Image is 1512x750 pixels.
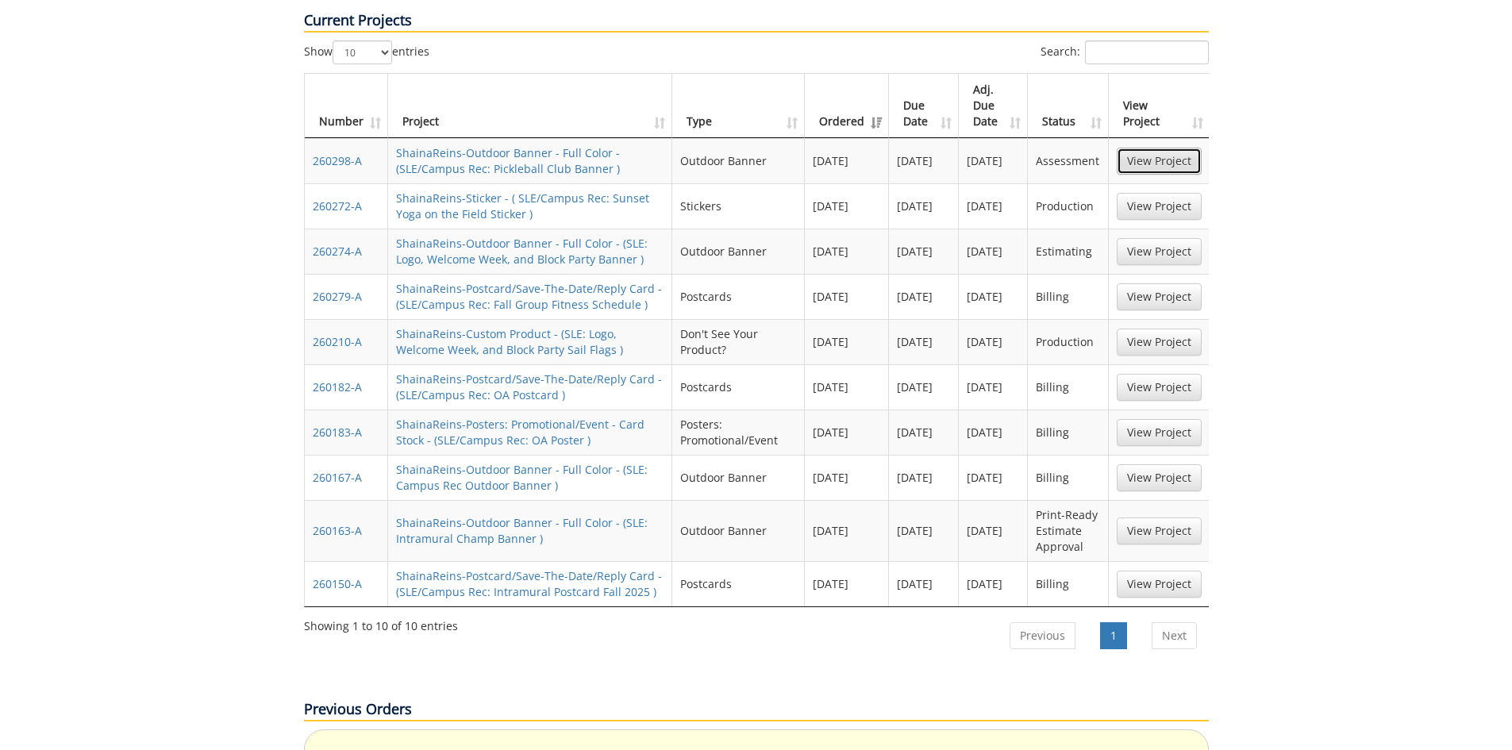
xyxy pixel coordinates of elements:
td: Postcards [672,364,805,410]
label: Search: [1041,40,1209,64]
p: Current Projects [304,10,1209,33]
td: Outdoor Banner [672,500,805,561]
a: View Project [1117,419,1202,446]
th: View Project: activate to sort column ascending [1109,74,1210,138]
a: Previous [1010,622,1075,649]
a: ShainaReins-Postcard/Save-The-Date/Reply Card - (SLE/Campus Rec: OA Postcard ) [396,371,662,402]
td: Billing [1028,410,1108,455]
td: [DATE] [805,138,889,183]
a: 260167-A [313,470,362,485]
td: [DATE] [959,410,1029,455]
a: Next [1152,622,1197,649]
td: [DATE] [889,183,959,229]
td: [DATE] [959,183,1029,229]
a: ShainaReins-Postcard/Save-The-Date/Reply Card - (SLE/Campus Rec: Fall Group Fitness Schedule ) [396,281,662,312]
a: View Project [1117,374,1202,401]
a: View Project [1117,517,1202,544]
select: Showentries [333,40,392,64]
td: Print-Ready Estimate Approval [1028,500,1108,561]
td: [DATE] [805,561,889,606]
a: ShainaReins-Outdoor Banner - Full Color - (SLE: Campus Rec Outdoor Banner ) [396,462,648,493]
td: [DATE] [805,500,889,561]
a: ShainaReins-Custom Product - (SLE: Logo, Welcome Week, and Block Party Sail Flags ) [396,326,623,357]
a: ShainaReins-Outdoor Banner - Full Color - (SLE: Logo, Welcome Week, and Block Party Banner ) [396,236,648,267]
td: [DATE] [959,561,1029,606]
p: Previous Orders [304,699,1209,721]
td: [DATE] [959,319,1029,364]
td: Postcards [672,561,805,606]
td: [DATE] [959,364,1029,410]
a: View Project [1117,193,1202,220]
td: [DATE] [889,410,959,455]
a: View Project [1117,238,1202,265]
td: Billing [1028,364,1108,410]
td: [DATE] [889,364,959,410]
a: View Project [1117,464,1202,491]
a: ShainaReins-Outdoor Banner - Full Color - (SLE/Campus Rec: Pickleball Club Banner ) [396,145,620,176]
a: ShainaReins-Sticker - ( SLE/Campus Rec: Sunset Yoga on the Field Sticker ) [396,190,649,221]
td: [DATE] [805,183,889,229]
td: Assessment [1028,138,1108,183]
th: Ordered: activate to sort column ascending [805,74,889,138]
td: Don't See Your Product? [672,319,805,364]
td: [DATE] [805,229,889,274]
a: View Project [1117,571,1202,598]
td: [DATE] [805,319,889,364]
td: [DATE] [889,500,959,561]
th: Type: activate to sort column ascending [672,74,805,138]
a: ShainaReins-Outdoor Banner - Full Color - (SLE: Intramural Champ Banner ) [396,515,648,546]
td: [DATE] [805,455,889,500]
a: 260183-A [313,425,362,440]
td: [DATE] [889,561,959,606]
th: Status: activate to sort column ascending [1028,74,1108,138]
a: View Project [1117,329,1202,356]
td: Production [1028,319,1108,364]
a: 260150-A [313,576,362,591]
td: [DATE] [959,138,1029,183]
label: Show entries [304,40,429,64]
td: [DATE] [805,410,889,455]
a: ShainaReins-Postcard/Save-The-Date/Reply Card - (SLE/Campus Rec: Intramural Postcard Fall 2025 ) [396,568,662,599]
td: [DATE] [889,229,959,274]
a: 260163-A [313,523,362,538]
td: [DATE] [889,274,959,319]
td: Outdoor Banner [672,455,805,500]
th: Number: activate to sort column ascending [305,74,388,138]
a: View Project [1117,283,1202,310]
input: Search: [1085,40,1209,64]
td: Posters: Promotional/Event [672,410,805,455]
th: Adj. Due Date: activate to sort column ascending [959,74,1029,138]
td: Estimating [1028,229,1108,274]
td: Billing [1028,455,1108,500]
a: 260272-A [313,198,362,213]
a: View Project [1117,148,1202,175]
th: Due Date: activate to sort column ascending [889,74,959,138]
td: [DATE] [889,138,959,183]
td: [DATE] [959,455,1029,500]
td: Billing [1028,274,1108,319]
td: [DATE] [805,274,889,319]
td: Billing [1028,561,1108,606]
a: 260279-A [313,289,362,304]
td: Outdoor Banner [672,229,805,274]
td: Outdoor Banner [672,138,805,183]
td: [DATE] [889,319,959,364]
a: 260182-A [313,379,362,394]
td: [DATE] [889,455,959,500]
a: 1 [1100,622,1127,649]
td: [DATE] [959,500,1029,561]
td: Stickers [672,183,805,229]
td: [DATE] [805,364,889,410]
td: [DATE] [959,274,1029,319]
a: 260210-A [313,334,362,349]
div: Showing 1 to 10 of 10 entries [304,612,458,634]
a: ShainaReins-Posters: Promotional/Event - Card Stock - (SLE/Campus Rec: OA Poster ) [396,417,644,448]
th: Project: activate to sort column ascending [388,74,673,138]
td: Postcards [672,274,805,319]
a: 260274-A [313,244,362,259]
td: [DATE] [959,229,1029,274]
a: 260298-A [313,153,362,168]
td: Production [1028,183,1108,229]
